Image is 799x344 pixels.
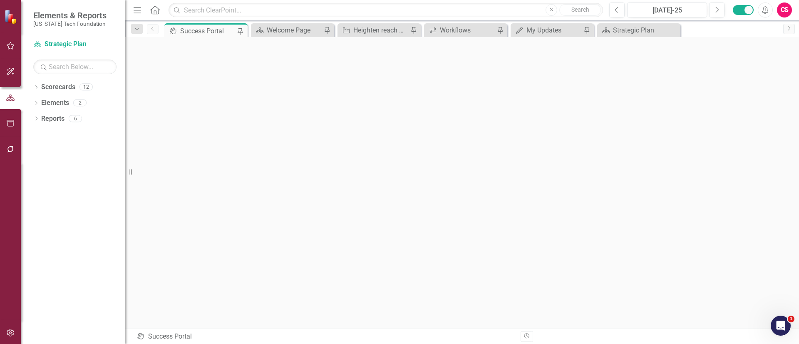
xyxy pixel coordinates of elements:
div: 6 [69,115,82,122]
a: Strategic Plan [33,40,117,49]
div: Success Portal [136,332,195,342]
div: Success Portal [180,26,235,36]
div: Strategic Plan [613,25,678,35]
div: 12 [79,84,93,91]
a: Workflows [426,25,495,35]
a: Strategic Plan [599,25,678,35]
a: Elements [41,98,69,108]
button: Search [559,4,601,16]
small: [US_STATE] Tech Foundation [33,20,107,27]
div: Heighten reach of the senior team [353,25,408,35]
a: Welcome Page [253,25,322,35]
a: Scorecards [41,82,75,92]
input: Search ClearPoint... [169,3,603,17]
img: ClearPoint Strategy [4,10,19,24]
a: Heighten reach of the senior team [340,25,408,35]
a: My Updates [513,25,581,35]
button: CS [777,2,792,17]
input: Search Below... [33,60,117,74]
a: Reports [41,114,65,124]
div: Workflows [440,25,495,35]
div: My Updates [526,25,581,35]
span: 1 [788,316,794,322]
iframe: Intercom live chat [771,316,791,336]
div: [DATE]-25 [630,5,704,15]
iframe: Success Portal [125,37,799,329]
button: [DATE]-25 [627,2,707,17]
span: Elements & Reports [33,10,107,20]
div: 2 [73,100,87,107]
div: Welcome Page [267,25,322,35]
span: Search [571,6,589,13]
